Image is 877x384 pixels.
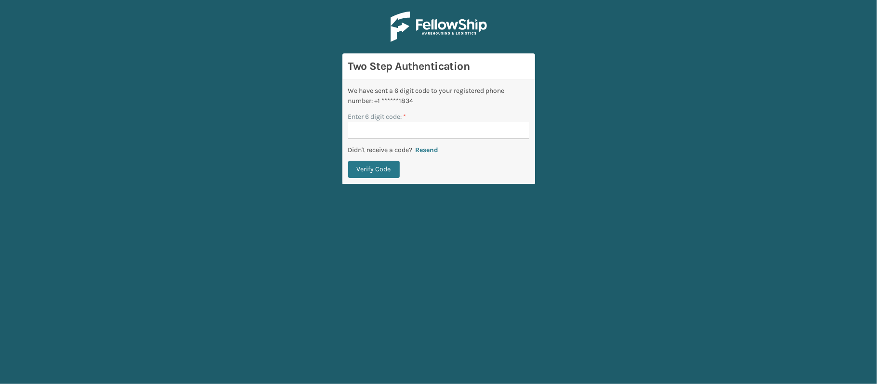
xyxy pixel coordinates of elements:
[413,146,442,154] button: Resend
[348,161,400,178] button: Verify Code
[348,112,406,122] label: Enter 6 digit code:
[391,12,487,42] img: Logo
[348,59,529,74] h3: Two Step Authentication
[348,145,413,155] p: Didn't receive a code?
[348,86,529,106] div: We have sent a 6 digit code to your registered phone number: +1 ******1834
